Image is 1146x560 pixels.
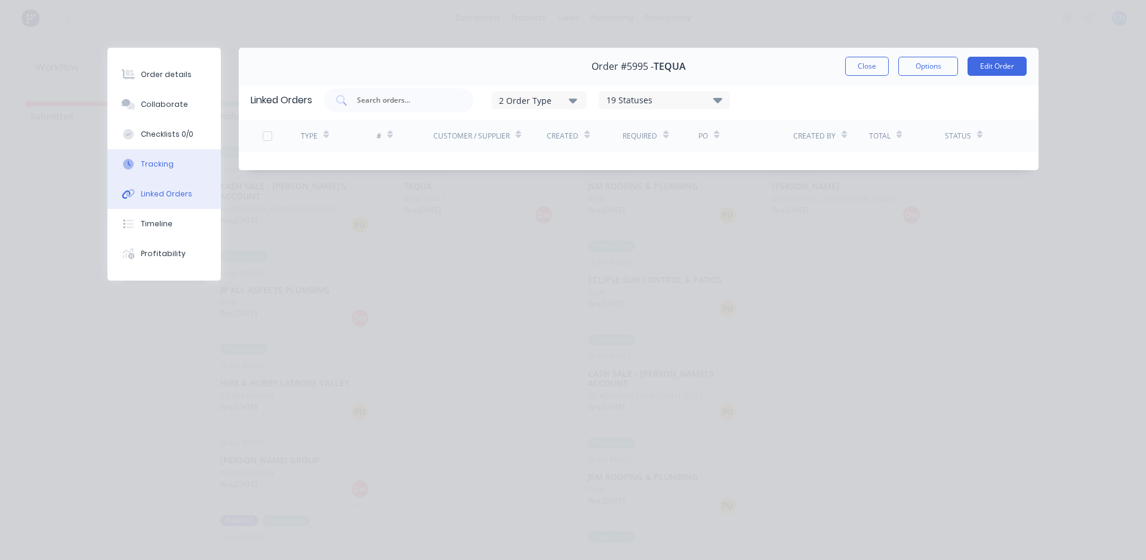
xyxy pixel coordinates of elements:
div: 2 Order Type [499,94,579,106]
button: Order details [107,60,221,90]
div: PO [698,131,708,141]
div: Tracking [141,159,174,170]
span: Order #5995 - [592,61,654,72]
div: Linked Orders [251,93,312,107]
div: 19 Statuses [599,94,729,107]
div: Timeline [141,219,172,229]
button: Checklists 0/0 [107,119,221,149]
span: TEQUA [654,61,686,72]
div: Created [547,131,578,141]
div: # [377,131,381,141]
div: Customer / Supplier [433,131,510,141]
div: Required [623,131,657,141]
button: Tracking [107,149,221,179]
div: TYPE [301,131,318,141]
div: Profitability [141,248,186,259]
div: Status [945,131,971,141]
button: Edit Order [968,57,1027,76]
button: 2 Order Type [491,91,587,109]
div: Total [869,131,891,141]
input: Search orders... [356,94,455,106]
button: Profitability [107,239,221,269]
button: Timeline [107,209,221,239]
button: Collaborate [107,90,221,119]
div: Order details [141,69,192,80]
button: Options [898,57,958,76]
div: Collaborate [141,99,188,110]
div: Linked Orders [141,189,192,199]
div: Checklists 0/0 [141,129,193,140]
button: Close [845,57,889,76]
div: Created By [793,131,836,141]
button: Linked Orders [107,179,221,209]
